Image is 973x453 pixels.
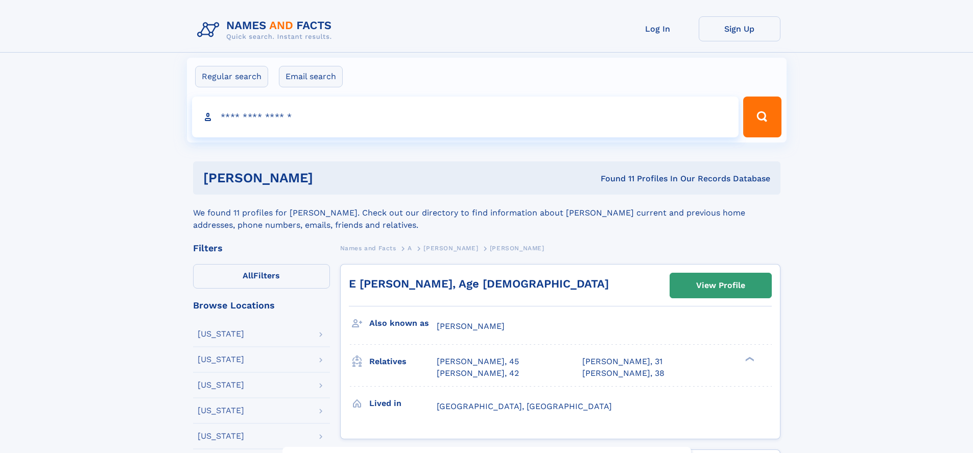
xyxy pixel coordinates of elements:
[192,97,739,137] input: search input
[193,244,330,253] div: Filters
[369,395,437,412] h3: Lived in
[243,271,253,280] span: All
[699,16,780,41] a: Sign Up
[369,315,437,332] h3: Also known as
[198,381,244,389] div: [US_STATE]
[582,368,665,379] a: [PERSON_NAME], 38
[340,242,396,254] a: Names and Facts
[670,273,771,298] a: View Profile
[437,356,519,367] a: [PERSON_NAME], 45
[198,407,244,415] div: [US_STATE]
[193,16,340,44] img: Logo Names and Facts
[617,16,699,41] a: Log In
[437,368,519,379] a: [PERSON_NAME], 42
[457,173,770,184] div: Found 11 Profiles In Our Records Database
[423,245,478,252] span: [PERSON_NAME]
[743,356,755,363] div: ❯
[193,195,780,231] div: We found 11 profiles for [PERSON_NAME]. Check out our directory to find information about [PERSON...
[369,353,437,370] h3: Relatives
[582,356,662,367] a: [PERSON_NAME], 31
[490,245,544,252] span: [PERSON_NAME]
[696,274,745,297] div: View Profile
[203,172,457,184] h1: [PERSON_NAME]
[198,432,244,440] div: [US_STATE]
[437,401,612,411] span: [GEOGRAPHIC_DATA], [GEOGRAPHIC_DATA]
[408,242,412,254] a: A
[198,330,244,338] div: [US_STATE]
[198,355,244,364] div: [US_STATE]
[423,242,478,254] a: [PERSON_NAME]
[193,264,330,289] label: Filters
[349,277,609,290] a: E [PERSON_NAME], Age [DEMOGRAPHIC_DATA]
[279,66,343,87] label: Email search
[195,66,268,87] label: Regular search
[743,97,781,137] button: Search Button
[408,245,412,252] span: A
[437,321,505,331] span: [PERSON_NAME]
[193,301,330,310] div: Browse Locations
